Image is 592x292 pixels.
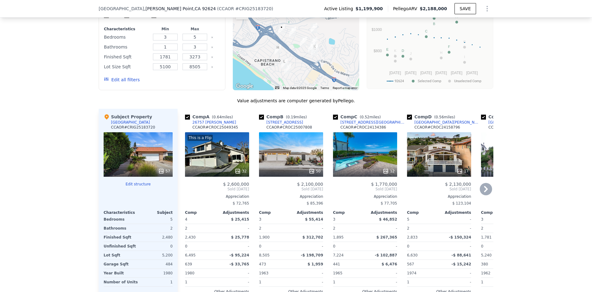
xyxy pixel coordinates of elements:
[259,210,291,215] div: Comp
[185,235,195,239] span: 2,430
[357,115,383,119] span: ( miles)
[152,27,179,32] div: Min
[440,215,471,224] div: -
[376,235,397,239] span: $ 267,365
[418,79,441,83] text: Selected Comp
[333,120,405,125] a: [STREET_ADDRESS][GEOGRAPHIC_DATA]
[302,235,323,239] span: $ 312,702
[219,6,234,11] span: CCAOR
[259,244,261,248] span: 0
[481,253,491,257] span: 5,240
[340,125,386,130] div: CCAOR # CROC24134386
[436,115,444,119] span: 0.56
[366,224,397,233] div: -
[308,262,323,266] span: $ 1,959
[185,194,249,199] div: Appreciation
[451,253,471,257] span: -$ 88,641
[292,224,323,233] div: -
[104,27,149,32] div: Characteristics
[394,54,396,57] text: L
[185,210,217,215] div: Comp
[291,210,323,215] div: Adjustments
[452,201,471,205] span: $ 123,104
[420,6,447,11] span: $2,188,000
[104,33,149,41] div: Bedrooms
[481,194,545,199] div: Appreciation
[292,269,323,277] div: -
[366,269,397,277] div: -
[481,2,493,15] button: Show Options
[275,86,279,89] button: Keyboard shortcuts
[139,251,173,260] div: 5,200
[185,224,216,233] div: 2
[432,115,458,119] span: ( miles)
[451,71,462,75] text: [DATE]
[181,27,208,32] div: Max
[185,217,187,222] span: 4
[104,210,138,215] div: Characteristics
[366,242,397,251] div: -
[356,6,383,12] span: $1,199,900
[301,253,323,257] span: -$ 198,709
[281,58,288,69] div: 34731 Calle Loma
[410,52,412,55] text: J
[274,44,281,55] div: 34511 Calle Monte
[104,77,140,83] button: Edit all filters
[481,224,512,233] div: 2
[259,217,261,222] span: 3
[340,120,405,125] div: [STREET_ADDRESS][GEOGRAPHIC_DATA]
[259,120,303,125] a: [STREET_ADDRESS]
[185,262,192,266] span: 639
[481,120,527,125] a: [GEOGRAPHIC_DATA]
[111,125,155,130] div: CCAOR # CRIG25183720
[104,62,149,71] div: Lot Size Sqft
[389,71,401,75] text: [DATE]
[386,48,388,51] text: E
[144,6,216,12] span: , [PERSON_NAME] Point
[283,86,317,90] span: Map data ©2025 Google
[229,262,249,266] span: -$ 33,765
[307,201,323,205] span: $ 85,396
[158,168,170,174] div: 57
[104,53,149,61] div: Finished Sqft
[481,210,513,215] div: Comp
[372,28,382,32] text: $1000
[381,201,397,205] span: $ 77,705
[365,210,397,215] div: Adjustments
[217,6,273,12] div: ( )
[211,46,213,49] button: Clear
[481,114,531,120] div: Comp E
[185,120,236,125] a: 26757 [PERSON_NAME]
[289,27,296,37] div: 4103 Calle Abril
[283,115,309,119] span: ( miles)
[104,114,152,120] div: Subject Property
[217,210,249,215] div: Adjustments
[481,244,483,248] span: 0
[333,235,343,239] span: 1,895
[333,114,383,120] div: Comp C
[139,224,173,233] div: 2
[259,114,309,120] div: Comp B
[266,125,312,130] div: CCAOR # CROC25007808
[209,115,235,119] span: ( miles)
[375,253,397,257] span: -$ 102,887
[139,242,173,251] div: 0
[383,168,395,174] div: 12
[407,120,479,125] a: [GEOGRAPHIC_DATA][PERSON_NAME]
[371,10,489,87] div: A chart.
[420,71,432,75] text: [DATE]
[333,269,364,277] div: 1965
[407,253,417,257] span: 6,630
[284,64,291,74] div: 26757 Calle Maria
[311,43,318,54] div: 34471 Camino El Molino
[138,210,173,215] div: Subject
[259,224,290,233] div: 2
[439,210,471,215] div: Adjustments
[104,224,137,233] div: Bathrooms
[371,182,397,187] span: $ 1,770,000
[333,194,397,199] div: Appreciation
[104,260,137,269] div: Garage Sqft
[395,79,404,83] text: 92624
[104,182,173,187] button: Edit structure
[454,79,481,83] text: Unselected Comp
